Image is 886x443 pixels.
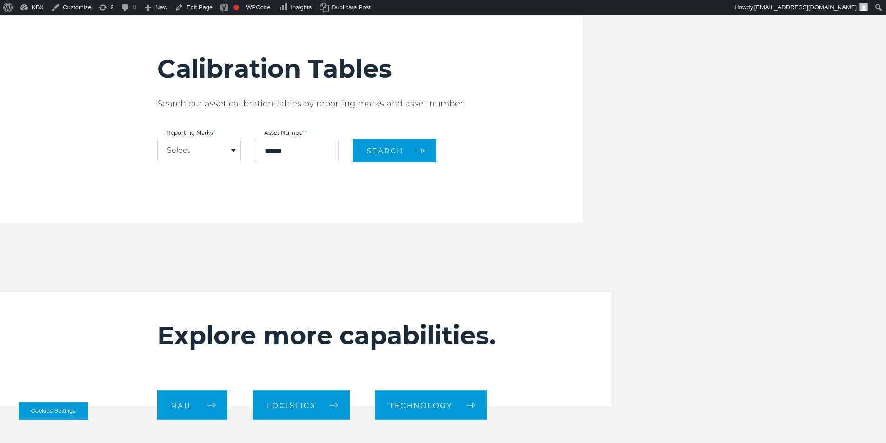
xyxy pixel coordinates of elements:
[253,390,350,420] a: logistics arrow arrow
[157,320,556,351] h2: Explore more capabilities.
[19,402,88,420] button: Cookies Settings
[389,402,453,409] span: Technology
[255,130,339,136] label: Asset Number
[267,402,316,409] span: logistics
[291,4,312,11] span: Insights
[233,5,239,10] div: Focus keyphrase not set
[157,390,227,420] a: RAIL arrow arrow
[172,402,193,409] span: RAIL
[167,147,190,154] a: Select
[754,4,857,11] span: [EMAIL_ADDRESS][DOMAIN_NAME]
[157,98,583,109] p: Search our asset calibration tables by reporting marks and asset number.
[157,130,241,136] label: Reporting Marks
[367,146,404,155] span: Search
[375,390,487,420] a: Technology arrow arrow
[353,139,436,162] button: Search arrow arrow
[157,53,583,84] h2: Calibration Tables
